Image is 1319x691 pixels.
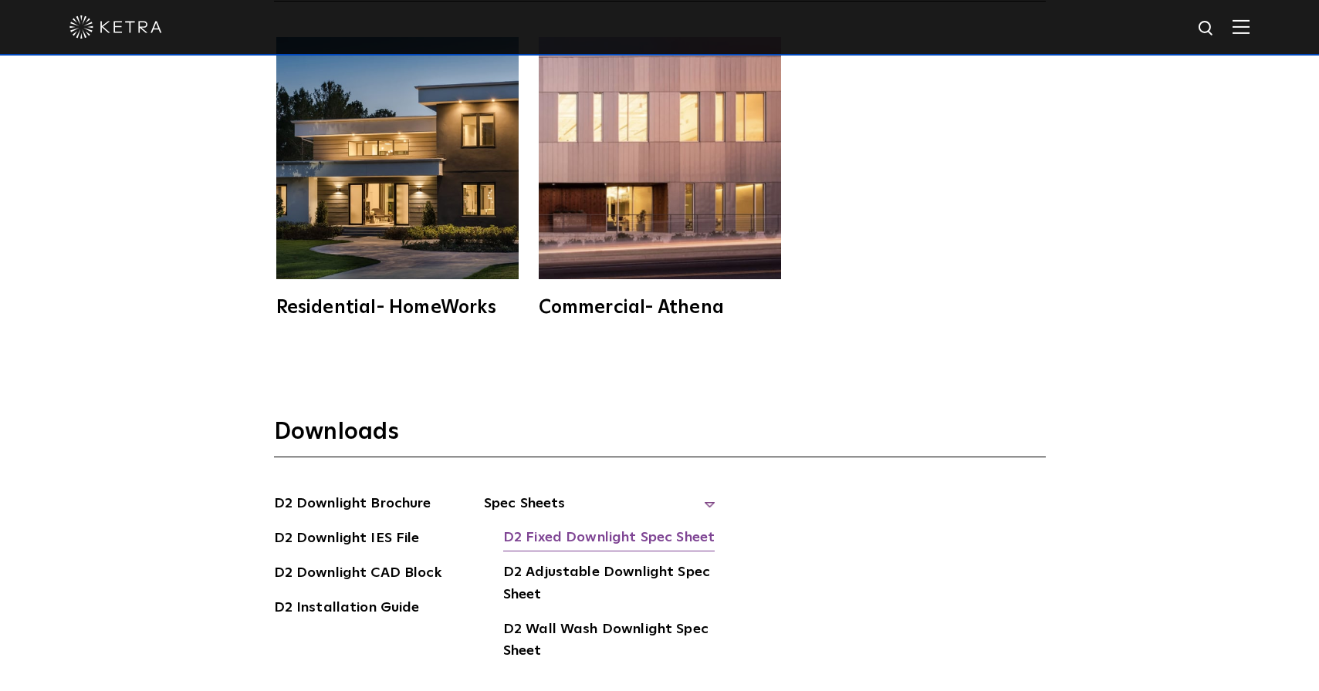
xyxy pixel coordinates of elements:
[539,37,781,279] img: athena-square
[503,619,715,666] a: D2 Wall Wash Downlight Spec Sheet
[274,597,420,622] a: D2 Installation Guide
[503,561,715,608] a: D2 Adjustable Downlight Spec Sheet
[274,37,521,317] a: Residential- HomeWorks
[274,493,431,517] a: D2 Downlight Brochure
[276,298,519,317] div: Residential- HomeWorks
[274,417,1046,457] h3: Downloads
[539,298,781,317] div: Commercial- Athena
[274,562,441,587] a: D2 Downlight CAD Block
[1233,19,1250,34] img: Hamburger%20Nav.svg
[274,528,420,552] a: D2 Downlight IES File
[276,37,519,279] img: homeworks_hero
[536,37,783,317] a: Commercial- Athena
[484,493,715,527] span: Spec Sheets
[69,15,162,39] img: ketra-logo-2019-white
[1197,19,1216,39] img: search icon
[503,527,715,551] a: D2 Fixed Downlight Spec Sheet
